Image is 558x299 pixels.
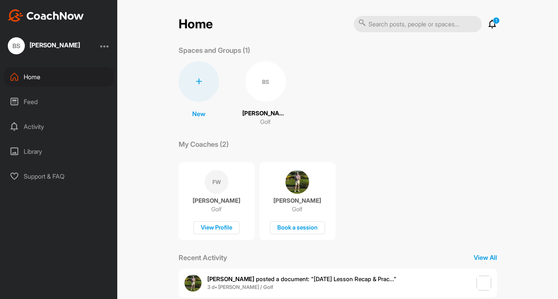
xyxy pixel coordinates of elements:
p: [PERSON_NAME] [273,197,321,205]
p: Golf [292,205,302,213]
span: posted a document : " [DATE] Lesson Recap & Prac... " [207,275,396,283]
div: Home [4,67,114,87]
p: [PERSON_NAME] [193,197,240,205]
p: Recent Activity [179,252,227,263]
p: Golf [260,118,271,127]
div: BS [8,37,25,54]
div: Feed [4,92,114,111]
div: BS [245,61,286,102]
div: Book a session [270,221,325,234]
div: View Profile [193,221,240,234]
div: Activity [4,117,114,136]
p: 1 [493,17,500,24]
p: My Coaches (2) [179,139,229,149]
div: FW [205,170,228,194]
b: 3 d • [PERSON_NAME] / Golf [207,284,273,290]
div: Library [4,142,114,161]
img: post image [476,276,491,290]
img: CoachNow [8,9,84,22]
h2: Home [179,17,213,32]
div: [PERSON_NAME] [30,42,80,48]
p: View All [474,253,497,262]
img: coach avatar [285,170,309,194]
input: Search posts, people or spaces... [354,16,482,32]
div: Support & FAQ [4,167,114,186]
a: BS[PERSON_NAME]Golf [242,61,289,127]
p: Spaces and Groups (1) [179,45,250,56]
p: New [192,109,205,118]
p: Golf [211,205,222,213]
b: [PERSON_NAME] [207,275,254,283]
img: user avatar [184,275,202,292]
p: [PERSON_NAME] [242,109,289,118]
